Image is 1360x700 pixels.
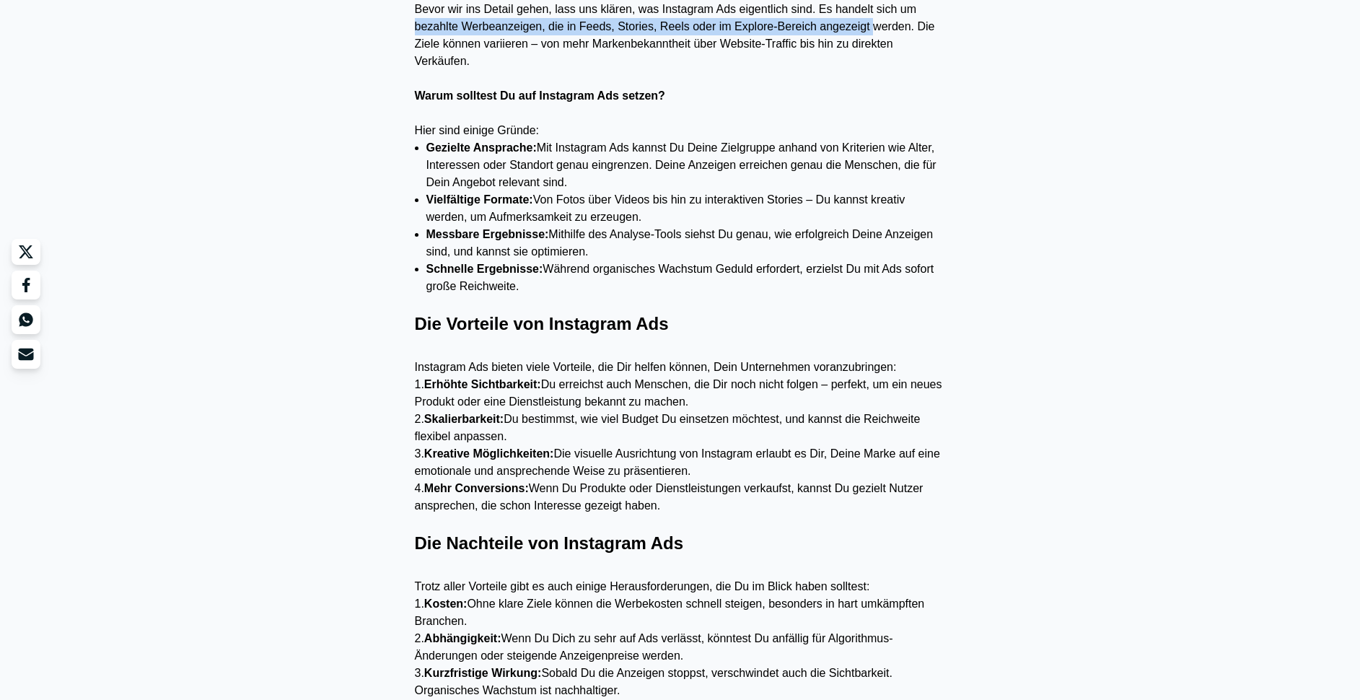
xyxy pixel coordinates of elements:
[424,667,542,679] strong: Kurzfristige Wirkung:
[12,239,40,265] a: Teile diesen Beitrag auf X
[426,261,946,295] li: Während organisches Wachstum Geduld erfordert, erzielst Du mit Ads sofort große Reichweite.
[426,141,537,154] strong: Gezielte Ansprache:
[12,340,40,369] a: Teile diesen Beitrag via E-Mail
[426,263,543,275] strong: Schnelle Ergebnisse:
[426,193,533,206] strong: Vielfältige Formate:
[415,665,946,699] p: 3. Sobald Du die Anzeigen stoppst, verschwindet auch die Sichtbarkeit. Organisches Wachstum ist n...
[426,228,549,240] strong: Messbare Ergebnisse:
[415,445,946,480] p: 3. Die visuelle Ausrichtung von Instagram erlaubt es Dir, Deine Marke auf eine emotionale und ans...
[424,447,554,460] strong: Kreative Möglichkeiten:
[426,139,946,191] li: Mit Instagram Ads kannst Du Deine Zielgruppe anhand von Kriterien wie Alter, Interessen oder Stan...
[415,314,669,333] strong: Die Vorteile von Instagram Ads
[12,271,40,299] a: Teile diesen Beitrag auf Facebook
[415,359,946,376] p: Instagram Ads bieten viele Vorteile, die Dir helfen können, Dein Unternehmen voranzubringen:
[426,191,946,226] li: Von Fotos über Videos bis hin zu interaktiven Stories – Du kannst kreativ werden, um Aufmerksamke...
[415,578,946,595] p: Trotz aller Vorteile gibt es auch einige Herausforderungen, die Du im Blick haben solltest:
[424,378,541,390] strong: Erhöhte Sichtbarkeit:
[424,598,468,610] strong: Kosten:
[415,376,946,411] p: 1. Du erreichst auch Menschen, die Dir noch nicht folgen – perfekt, um ein neues Produkt oder ein...
[415,1,946,70] p: Bevor wir ins Detail gehen, lass uns klären, was Instagram Ads eigentlich sind. Es handelt sich u...
[415,480,946,515] p: 4. Wenn Du Produkte oder Dienstleistungen verkaufst, kannst Du gezielt Nutzer ansprechen, die sch...
[426,226,946,261] li: Mithilfe des Analyse-Tools siehst Du genau, wie erfolgreich Deine Anzeigen sind, und kannst sie o...
[415,411,946,445] p: 2. Du bestimmst, wie viel Budget Du einsetzen möchtest, und kannst die Reichweite flexibel anpassen.
[415,595,946,630] p: 1. Ohne klare Ziele können die Werbekosten schnell steigen, besonders in hart umkämpften Branchen.
[415,630,946,665] p: 2. Wenn Du Dich zu sehr auf Ads verlässt, könntest Du anfällig für Algorithmus-Änderungen oder st...
[424,632,501,644] strong: Abhängigkeit:
[424,413,504,425] strong: Skalierbarkeit:
[12,305,40,334] a: Teile diesen Beitrag über Whatsapp
[415,122,946,139] p: Hier sind einige Gründe:
[415,89,665,102] strong: Warum solltest Du auf Instagram Ads setzen?
[424,482,529,494] strong: Mehr Conversions:
[415,533,684,553] strong: Die Nachteile von Instagram Ads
